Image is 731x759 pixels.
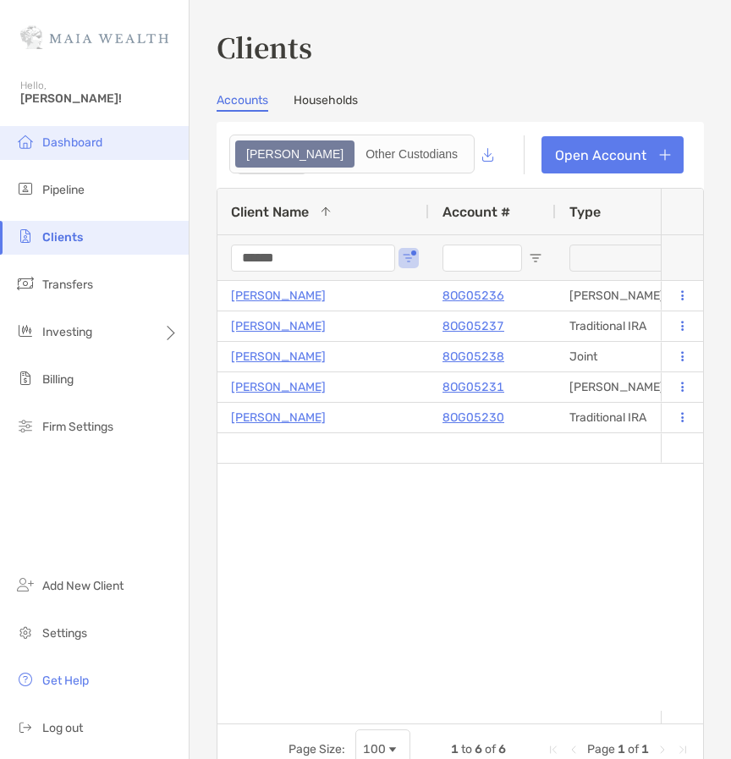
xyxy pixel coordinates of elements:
[42,183,85,197] span: Pipeline
[20,91,179,106] span: [PERSON_NAME]!
[294,93,358,112] a: Households
[442,285,504,306] a: 8OG05236
[15,226,36,246] img: clients icon
[569,204,601,220] span: Type
[42,579,124,593] span: Add New Client
[20,7,168,68] img: Zoe Logo
[498,742,506,756] span: 6
[15,273,36,294] img: transfers icon
[15,179,36,199] img: pipeline icon
[237,142,353,166] div: Zoe
[656,743,669,756] div: Next Page
[42,135,102,150] span: Dashboard
[547,743,560,756] div: First Page
[641,742,649,756] span: 1
[363,742,386,756] div: 100
[628,742,639,756] span: of
[15,669,36,690] img: get-help icon
[42,420,113,434] span: Firm Settings
[42,626,87,641] span: Settings
[42,278,93,292] span: Transfers
[356,142,467,166] div: Other Custodians
[451,742,459,756] span: 1
[15,622,36,642] img: settings icon
[231,346,326,367] a: [PERSON_NAME]
[15,415,36,436] img: firm-settings icon
[15,321,36,341] img: investing icon
[42,674,89,688] span: Get Help
[529,251,542,265] button: Open Filter Menu
[461,742,472,756] span: to
[289,742,345,756] div: Page Size:
[485,742,496,756] span: of
[217,93,268,112] a: Accounts
[475,742,482,756] span: 6
[442,407,504,428] a: 8OG05230
[618,742,625,756] span: 1
[229,135,475,173] div: segmented control
[15,368,36,388] img: billing icon
[231,377,326,398] a: [PERSON_NAME]
[231,245,395,272] input: Client Name Filter Input
[42,721,83,735] span: Log out
[231,316,326,337] a: [PERSON_NAME]
[231,285,326,306] a: [PERSON_NAME]
[442,245,522,272] input: Account # Filter Input
[567,743,580,756] div: Previous Page
[15,131,36,151] img: dashboard icon
[42,325,92,339] span: Investing
[442,204,510,220] span: Account #
[42,230,83,245] span: Clients
[231,204,309,220] span: Client Name
[442,377,504,398] a: 8OG05231
[676,743,690,756] div: Last Page
[15,575,36,595] img: add_new_client icon
[42,372,74,387] span: Billing
[231,407,326,428] a: [PERSON_NAME]
[15,717,36,737] img: logout icon
[402,251,415,265] button: Open Filter Menu
[442,346,504,367] a: 8OG05238
[442,316,504,337] a: 8OG05237
[217,27,704,66] h3: Clients
[541,136,684,173] a: Open Account
[587,742,615,756] span: Page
